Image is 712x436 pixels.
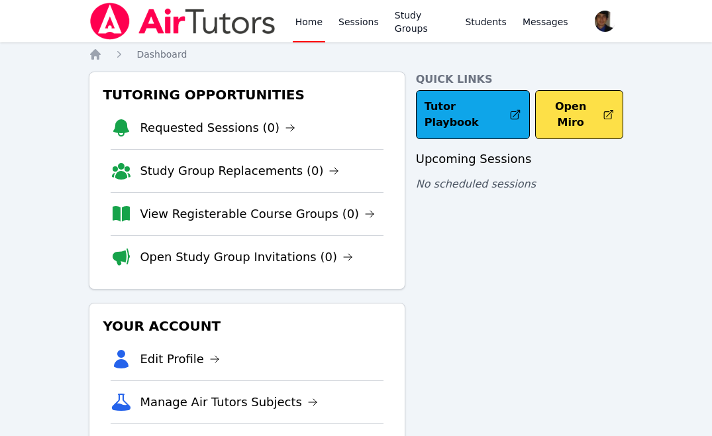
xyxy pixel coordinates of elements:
a: Dashboard [136,48,187,61]
span: Dashboard [136,49,187,60]
a: Study Group Replacements (0) [140,162,339,180]
a: Edit Profile [140,350,220,368]
button: Open Miro [535,90,623,139]
a: View Registerable Course Groups (0) [140,205,375,223]
a: Requested Sessions (0) [140,119,295,137]
nav: Breadcrumb [89,48,623,61]
h4: Quick Links [416,72,623,87]
img: Air Tutors [89,3,276,40]
h3: Your Account [100,314,393,338]
a: Manage Air Tutors Subjects [140,393,318,411]
a: Open Study Group Invitations (0) [140,248,353,266]
h3: Upcoming Sessions [416,150,623,168]
h3: Tutoring Opportunities [100,83,393,107]
a: Tutor Playbook [416,90,530,139]
span: No scheduled sessions [416,178,536,190]
span: Messages [523,15,568,28]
